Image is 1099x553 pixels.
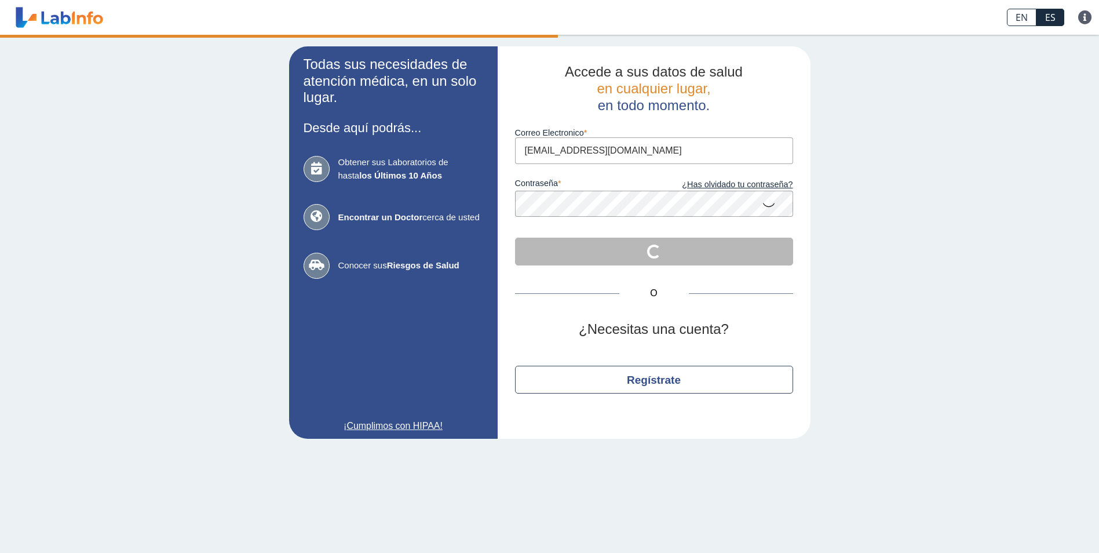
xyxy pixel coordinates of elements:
label: Correo Electronico [515,128,793,137]
span: Obtener sus Laboratorios de hasta [338,156,483,182]
h3: Desde aquí podrás... [304,121,483,135]
a: ¿Has olvidado tu contraseña? [654,179,793,191]
span: cerca de usted [338,211,483,224]
span: O [619,286,689,300]
span: Accede a sus datos de salud [565,64,743,79]
a: ¡Cumplimos con HIPAA! [304,419,483,433]
span: Conocer sus [338,259,483,272]
h2: Todas sus necesidades de atención médica, en un solo lugar. [304,56,483,106]
b: Encontrar un Doctor [338,212,423,222]
b: los Últimos 10 Años [359,170,442,180]
span: en todo momento. [598,97,710,113]
button: Regístrate [515,366,793,394]
h2: ¿Necesitas una cuenta? [515,321,793,338]
b: Riesgos de Salud [387,260,459,270]
a: EN [1007,9,1036,26]
a: ES [1036,9,1064,26]
span: en cualquier lugar, [597,81,710,96]
label: contraseña [515,179,654,191]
